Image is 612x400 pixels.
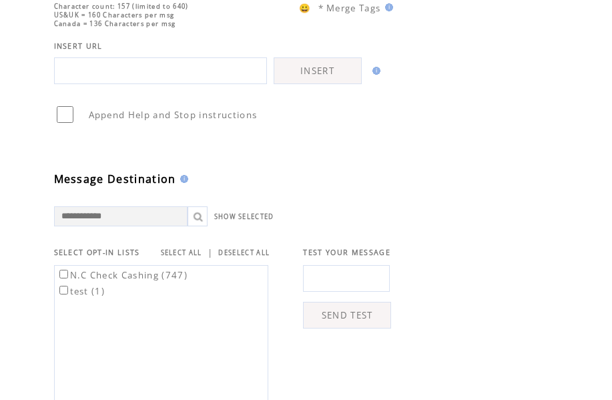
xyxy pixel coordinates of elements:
[218,248,270,257] a: DESELECT ALL
[57,269,188,281] label: N.C Check Cashing (747)
[208,246,213,258] span: |
[318,2,381,14] span: * Merge Tags
[54,2,189,11] span: Character count: 157 (limited to 640)
[303,302,391,329] a: SEND TEST
[54,248,140,257] span: SELECT OPT-IN LISTS
[381,3,393,11] img: help.gif
[161,248,202,257] a: SELECT ALL
[57,285,105,297] label: test (1)
[54,41,103,51] span: INSERT URL
[59,270,68,278] input: N.C Check Cashing (747)
[59,286,68,294] input: test (1)
[274,57,362,84] a: INSERT
[54,172,176,186] span: Message Destination
[54,11,175,19] span: US&UK = 160 Characters per msg
[303,248,390,257] span: TEST YOUR MESSAGE
[299,2,311,14] span: 😀
[176,175,188,183] img: help.gif
[368,67,380,75] img: help.gif
[54,19,176,28] span: Canada = 136 Characters per msg
[214,212,274,221] a: SHOW SELECTED
[89,109,258,121] span: Append Help and Stop instructions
